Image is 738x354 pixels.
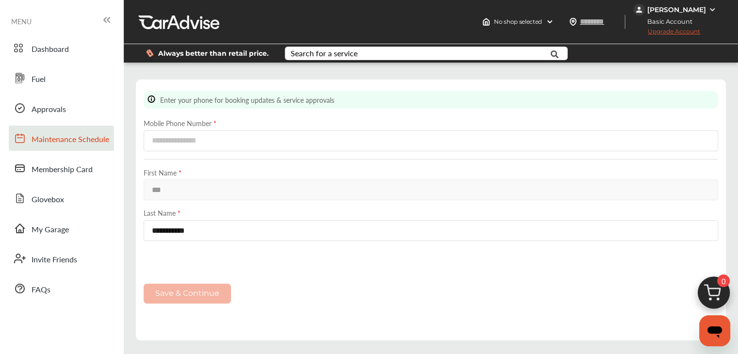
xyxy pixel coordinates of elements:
img: jVpblrzwTbfkPYzPPzSLxeg0AAAAASUVORK5CYII= [633,4,645,16]
span: My Garage [32,224,69,236]
span: Basic Account [634,16,700,27]
a: My Garage [9,216,114,241]
span: Maintenance Schedule [32,133,109,146]
span: MENU [11,17,32,25]
label: First Name [144,168,718,177]
span: Approvals [32,103,66,116]
img: location_vector.a44bc228.svg [569,18,577,26]
a: Dashboard [9,35,114,61]
label: Mobile Phone Number [144,118,718,128]
label: Last Name [144,208,718,218]
span: Upgrade Account [633,28,700,40]
img: WGsFRI8htEPBVLJbROoPRyZpYNWhNONpIPPETTm6eUC0GeLEiAAAAAElFTkSuQmCC [708,6,716,14]
span: FAQs [32,284,50,296]
img: header-divider.bc55588e.svg [624,15,625,29]
img: header-down-arrow.9dd2ce7d.svg [546,18,554,26]
span: 0 [717,274,730,287]
span: Fuel [32,73,46,86]
img: info-Icon.6181e609.svg [148,95,155,103]
span: Always better than retail price. [158,50,269,57]
span: Invite Friends [32,254,77,266]
a: Glovebox [9,186,114,211]
img: cart_icon.3d0951e8.svg [690,272,737,319]
span: Membership Card [32,163,93,176]
a: Approvals [9,96,114,121]
iframe: Button to launch messaging window [699,315,730,346]
a: Maintenance Schedule [9,126,114,151]
div: [PERSON_NAME] [647,5,706,14]
a: FAQs [9,276,114,301]
img: dollor_label_vector.a70140d1.svg [146,49,153,57]
span: Glovebox [32,193,64,206]
a: Membership Card [9,156,114,181]
span: Dashboard [32,43,69,56]
div: Enter your phone for booking updates & service approvals [144,91,718,109]
a: Invite Friends [9,246,114,271]
a: Fuel [9,65,114,91]
div: Search for a service [291,49,358,57]
img: header-home-logo.8d720a4f.svg [482,18,490,26]
span: No shop selected [494,18,542,26]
